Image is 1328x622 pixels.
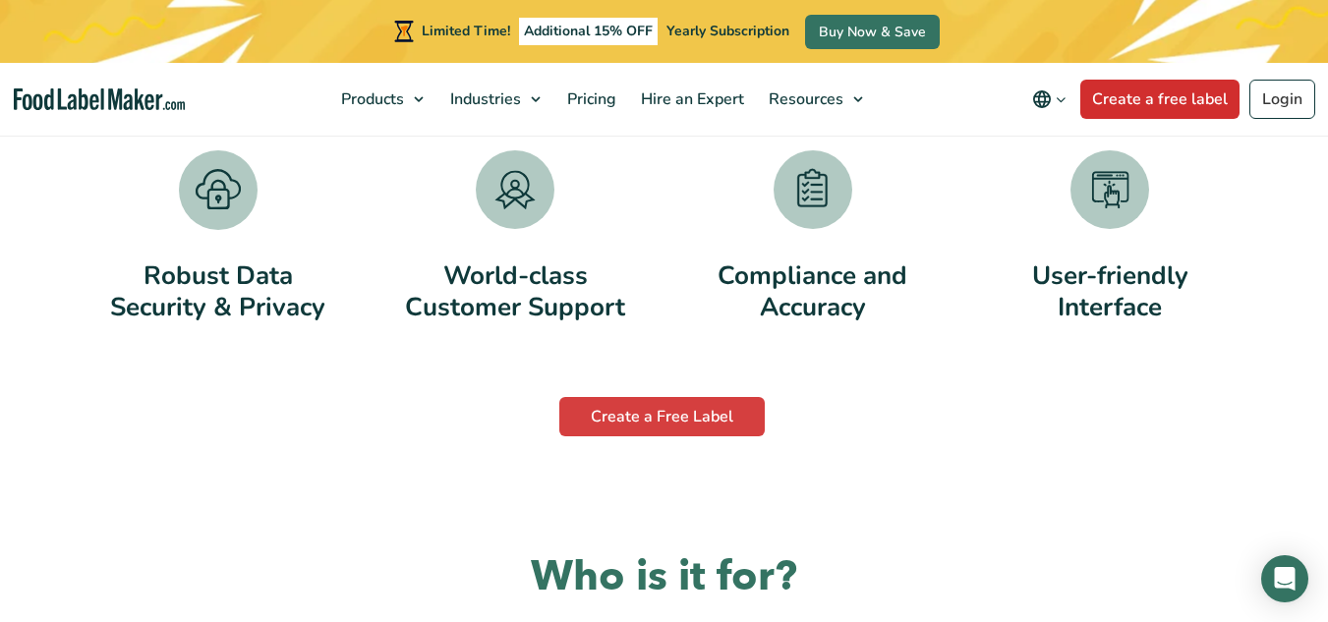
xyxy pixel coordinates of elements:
a: Buy Now & Save [805,15,940,49]
span: Limited Time! [422,22,510,40]
h2: Who is it for? [70,550,1259,604]
a: Login [1249,80,1315,119]
a: Pricing [555,63,624,136]
a: Food Label Maker homepage [14,88,186,111]
p: User-friendly Interface [970,260,1249,321]
span: Products [335,88,406,110]
span: Additional 15% OFF [519,18,658,45]
button: Change language [1018,80,1080,119]
a: Create a free label [1080,80,1240,119]
span: Resources [763,88,845,110]
span: Pricing [561,88,618,110]
a: Hire an Expert [629,63,752,136]
p: Compliance and Accuracy [673,260,953,321]
div: Open Intercom Messenger [1261,555,1308,602]
span: Yearly Subscription [666,22,789,40]
span: Industries [444,88,523,110]
a: Resources [757,63,873,136]
a: Industries [438,63,550,136]
p: World-class Customer Support [375,260,655,321]
span: Hire an Expert [635,88,746,110]
a: Products [329,63,433,136]
p: Robust Data Security & Privacy [79,260,358,321]
a: Create a Free Label [559,397,765,436]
